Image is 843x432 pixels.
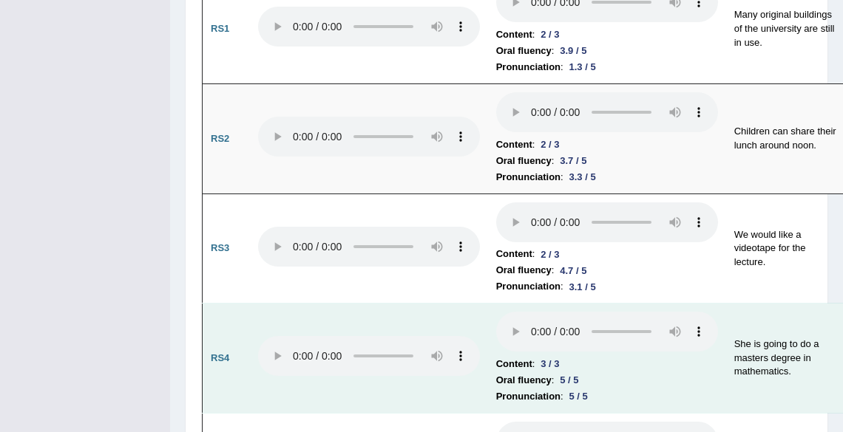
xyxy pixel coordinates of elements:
div: 3.9 / 5 [554,43,592,58]
b: Content [496,137,532,153]
li: : [496,137,718,153]
li: : [496,246,718,262]
div: 2 / 3 [535,27,565,42]
b: Content [496,356,532,372]
b: Pronunciation [496,169,561,185]
b: Oral fluency [496,372,552,388]
li: : [496,59,718,75]
li: : [496,278,718,295]
div: 4.7 / 5 [554,263,592,278]
b: Oral fluency [496,153,552,169]
li: : [496,27,718,43]
b: Pronunciation [496,278,561,295]
li: : [496,169,718,185]
b: Oral fluency [496,43,552,59]
b: Content [496,27,532,43]
b: RS3 [211,242,229,253]
div: 5 / 5 [563,388,594,404]
b: RS2 [211,133,229,144]
li: : [496,43,718,59]
div: 2 / 3 [535,137,565,152]
b: Oral fluency [496,262,552,278]
li: : [496,356,718,372]
b: Pronunciation [496,388,561,405]
div: 3.1 / 5 [563,279,602,295]
div: 3 / 3 [535,356,565,371]
div: 5 / 5 [554,372,584,388]
li: : [496,372,718,388]
div: 1.3 / 5 [563,59,602,75]
div: 3.7 / 5 [554,153,592,168]
li: : [496,153,718,169]
div: 3.3 / 5 [563,169,602,185]
li: : [496,262,718,278]
div: 2 / 3 [535,247,565,262]
b: Content [496,246,532,262]
b: RS1 [211,23,229,34]
li: : [496,388,718,405]
b: RS4 [211,352,229,363]
b: Pronunciation [496,59,561,75]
